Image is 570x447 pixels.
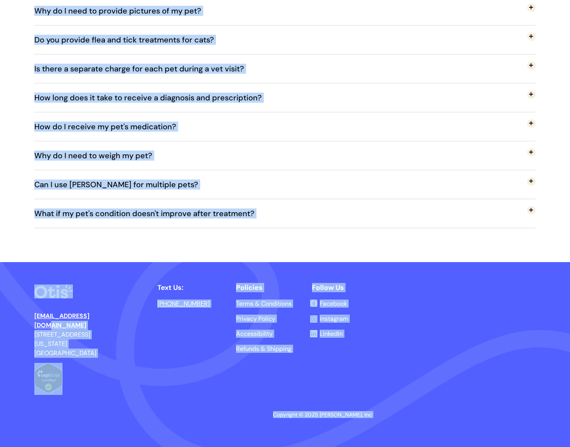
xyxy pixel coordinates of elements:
span: Refunds & Shipping [236,345,292,353]
span: Policies [236,283,263,292]
button: Can I use [PERSON_NAME] for multiple pets? [34,170,536,199]
span: [STREET_ADDRESS] [US_STATE][GEOGRAPHIC_DATA] [34,330,96,357]
span: Can I use [PERSON_NAME] for multiple pets? [34,172,210,197]
a: Facebook [320,301,347,307]
span: Privacy Policy [236,315,275,323]
button: Why do I need to weigh my pet? [34,141,536,170]
span: Accessibility [236,330,273,338]
span: Terms & Conditions [236,300,292,308]
span: Do you provide flea and tick treatments for cats? [34,27,226,52]
a: [PHONE_NUMBER] [157,300,210,308]
button: How do I receive my pet's medication? [34,112,536,141]
span: What if my pet's condition doesn't improve after treatment? [34,201,266,226]
span: Follow Us [312,283,344,292]
img: Verify Approval for www.otisforpets.com [34,363,62,393]
span: Facebook [320,300,347,308]
a: Verify LegitScript Approval for www.otisforpets.com [34,388,62,395]
a: Refunds & Shipping [236,346,292,352]
a: Instagram [320,316,348,322]
button: Is there a separate charge for each pet during a vet visit? [34,54,536,83]
a: Terms & Conditions [236,301,292,307]
button: Do you provide flea and tick treatments for cats? [34,25,536,54]
span: Instagram [320,315,348,323]
span: Is there a separate charge for each pet during a vet visit? [34,56,256,81]
a: Accessibility [236,331,273,337]
span: Why do I need to weigh my pet? [34,143,164,168]
span: Copyright © 2025 [PERSON_NAME], Inc [273,411,372,418]
button: How long does it take to receive a diagnosis and prescription? [34,83,536,112]
a: Privacy Policy [236,316,275,322]
button: What if my pet's condition doesn't improve after treatment? [34,199,536,228]
span: How do I receive my pet's medication? [34,114,188,139]
a: LinkedIn [320,331,343,337]
span: Text Us: [157,283,184,292]
span: LinkedIn [320,330,343,338]
a: [EMAIL_ADDRESS][DOMAIN_NAME] [34,312,89,329]
span: How long does it take to receive a diagnosis and prescription? [34,85,273,110]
